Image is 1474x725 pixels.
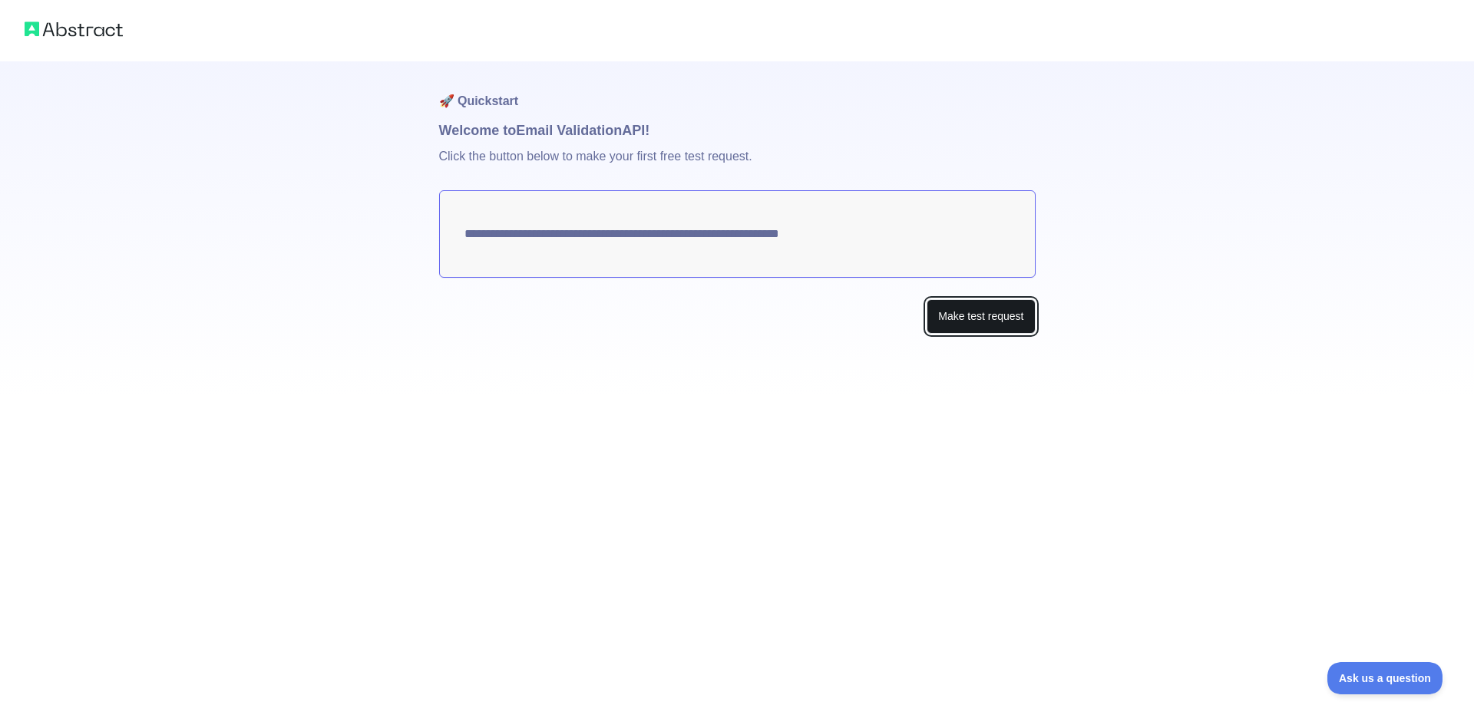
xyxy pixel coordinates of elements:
[439,61,1036,120] h1: 🚀 Quickstart
[1327,662,1443,694] iframe: Toggle Customer Support
[25,18,123,40] img: Abstract logo
[439,141,1036,190] p: Click the button below to make your first free test request.
[439,120,1036,141] h1: Welcome to Email Validation API!
[927,299,1035,334] button: Make test request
